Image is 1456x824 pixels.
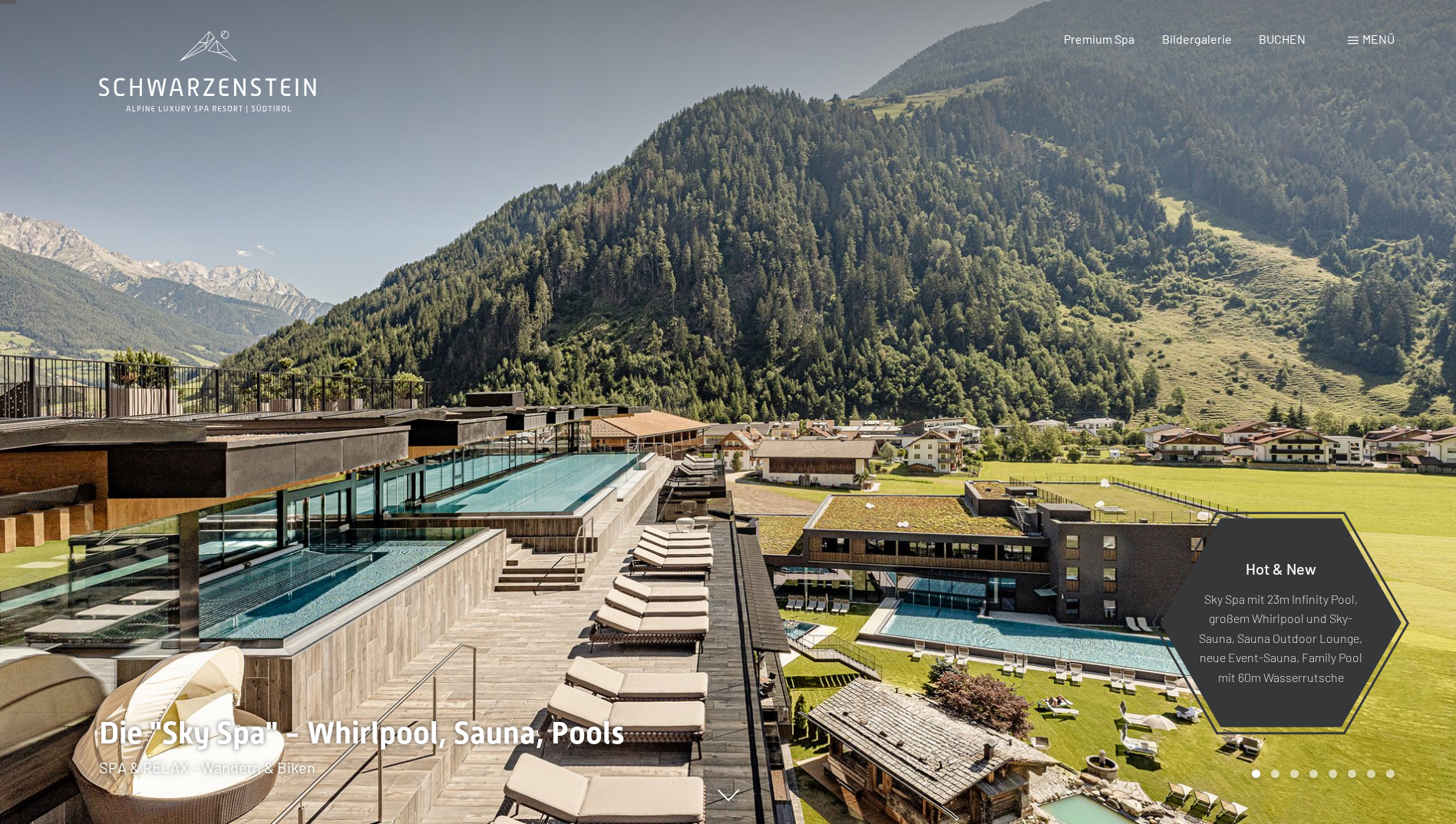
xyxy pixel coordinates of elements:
div: Carousel Page 2 [1271,770,1279,778]
p: Sky Spa mit 23m Infinity Pool, großem Whirlpool und Sky-Sauna, Sauna Outdoor Lounge, neue Event-S... [1197,588,1364,687]
div: Carousel Pagination [1246,770,1395,778]
div: Carousel Page 7 [1367,770,1375,778]
div: Carousel Page 5 [1329,770,1337,778]
div: Carousel Page 4 [1309,770,1318,778]
a: Premium Spa [1064,31,1134,46]
a: Bildergalerie [1162,31,1232,46]
a: Hot & New Sky Spa mit 23m Infinity Pool, großem Whirlpool und Sky-Sauna, Sauna Outdoor Lounge, ne... [1159,517,1402,728]
div: Carousel Page 6 [1348,770,1356,778]
div: Carousel Page 1 (Current Slide) [1252,770,1260,778]
a: BUCHEN [1259,31,1306,46]
div: Carousel Page 3 [1290,770,1299,778]
span: Hot & New [1246,559,1316,577]
span: Menü [1362,31,1395,46]
div: Carousel Page 8 [1386,770,1395,778]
